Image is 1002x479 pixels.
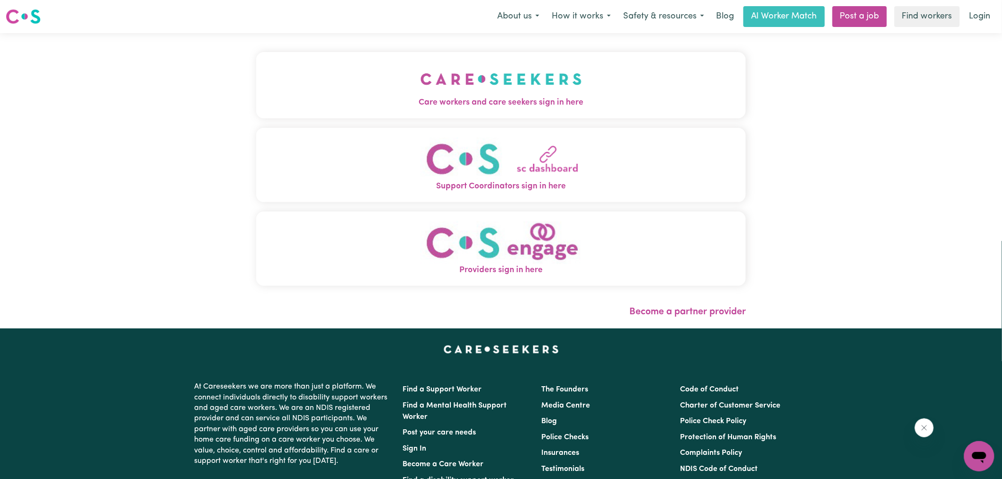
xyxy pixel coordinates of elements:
a: Careseekers home page [444,346,559,353]
span: Providers sign in here [256,264,746,276]
a: Police Check Policy [680,417,747,425]
iframe: Button to launch messaging window [964,441,994,471]
button: Support Coordinators sign in here [256,128,746,202]
a: Post your care needs [403,429,476,436]
img: Careseekers logo [6,8,41,25]
p: At Careseekers we are more than just a platform. We connect individuals directly to disability su... [194,378,391,470]
button: Safety & resources [617,7,710,27]
a: Find workers [895,6,960,27]
a: AI Worker Match [743,6,825,27]
a: Blog [710,6,740,27]
button: How it works [546,7,617,27]
span: Support Coordinators sign in here [256,180,746,193]
a: Media Centre [541,402,590,409]
a: Careseekers logo [6,6,41,27]
button: Providers sign in here [256,212,746,286]
button: About us [491,7,546,27]
iframe: Close message [915,418,934,437]
a: Insurances [541,449,579,457]
a: Login [964,6,996,27]
a: Become a Care Worker [403,461,483,468]
a: Police Checks [541,434,589,441]
span: Need any help? [6,7,57,14]
a: Post a job [832,6,887,27]
a: Protection of Human Rights [680,434,777,441]
button: Care workers and care seekers sign in here [256,52,746,118]
a: The Founders [541,386,588,393]
a: Code of Conduct [680,386,739,393]
a: Find a Support Worker [403,386,482,393]
a: Find a Mental Health Support Worker [403,402,507,421]
a: Blog [541,417,557,425]
a: Become a partner provider [629,307,746,317]
a: Complaints Policy [680,449,743,457]
a: Sign In [403,445,426,452]
a: Charter of Customer Service [680,402,781,409]
span: Care workers and care seekers sign in here [256,97,746,109]
a: NDIS Code of Conduct [680,465,758,473]
a: Testimonials [541,465,584,473]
